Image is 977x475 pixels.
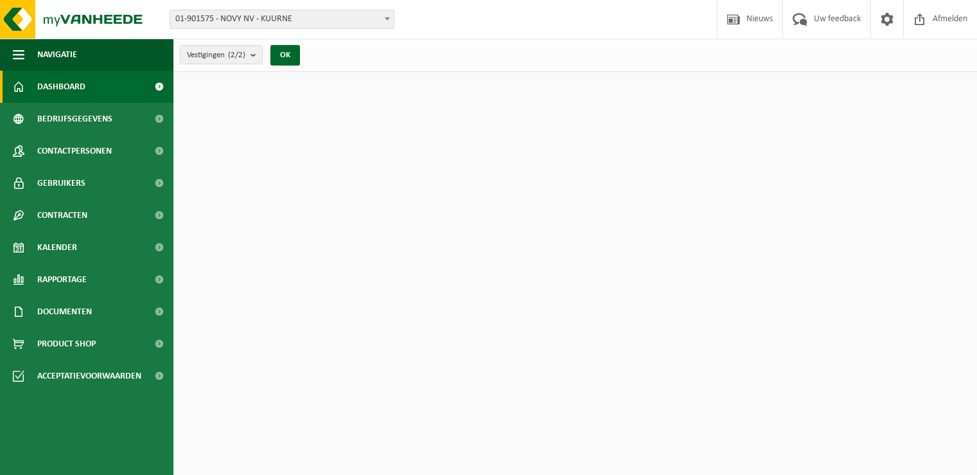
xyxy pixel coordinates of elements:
span: Acceptatievoorwaarden [37,360,141,392]
span: 01-901575 - NOVY NV - KUURNE [170,10,394,28]
span: Dashboard [37,71,85,103]
span: Product Shop [37,328,96,360]
span: Kalender [37,231,77,264]
button: OK [270,45,300,66]
span: Contactpersonen [37,135,112,167]
span: Bedrijfsgegevens [37,103,112,135]
count: (2/2) [228,51,245,59]
span: Gebruikers [37,167,85,199]
span: Navigatie [37,39,77,71]
button: Vestigingen(2/2) [180,45,263,64]
span: Contracten [37,199,87,231]
span: Documenten [37,296,92,328]
span: 01-901575 - NOVY NV - KUURNE [170,10,394,29]
span: Vestigingen [187,46,245,65]
span: Rapportage [37,264,87,296]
